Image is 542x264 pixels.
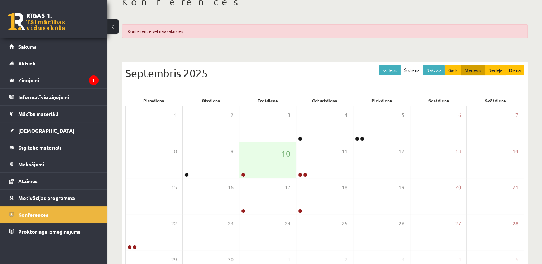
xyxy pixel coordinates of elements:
[342,184,347,191] span: 18
[228,220,234,228] span: 23
[342,147,347,155] span: 11
[9,106,99,122] a: Mācību materiāli
[458,256,461,264] span: 4
[9,55,99,72] a: Aktuāli
[18,89,99,105] legend: Informatīvie ziņojumi
[345,111,347,119] span: 4
[171,220,177,228] span: 22
[18,211,48,218] span: Konferences
[485,65,506,75] button: Nedēļa
[402,111,404,119] span: 5
[8,13,65,30] a: Rīgas 1. Tālmācības vidusskola
[400,65,423,75] button: Šodiena
[285,220,291,228] span: 24
[9,139,99,156] a: Digitālie materiāli
[182,96,239,106] div: Otrdiena
[296,96,353,106] div: Ceturtdiena
[228,184,234,191] span: 16
[18,43,37,50] span: Sākums
[18,111,58,117] span: Mācību materiāli
[399,147,404,155] span: 12
[9,72,99,88] a: Ziņojumi1
[281,147,291,160] span: 10
[18,144,61,151] span: Digitālie materiāli
[231,147,234,155] span: 9
[515,256,518,264] span: 5
[9,38,99,55] a: Sākums
[9,173,99,189] a: Atzīmes
[379,65,401,75] button: << Iepr.
[423,65,445,75] button: Nāk. >>
[513,184,518,191] span: 21
[9,156,99,172] a: Maksājumi
[9,89,99,105] a: Informatīvie ziņojumi
[18,195,75,201] span: Motivācijas programma
[467,96,524,106] div: Svētdiena
[18,127,75,134] span: [DEMOGRAPHIC_DATA]
[458,111,461,119] span: 6
[9,223,99,240] a: Proktoringa izmēģinājums
[125,96,182,106] div: Pirmdiena
[285,184,291,191] span: 17
[18,72,99,88] legend: Ziņojumi
[402,256,404,264] span: 3
[122,24,528,38] div: Konference vēl nav sākusies
[445,65,461,75] button: Gads
[18,178,38,184] span: Atzīmes
[455,220,461,228] span: 27
[513,147,518,155] span: 14
[125,65,524,81] div: Septembris 2025
[342,220,347,228] span: 25
[239,96,296,106] div: Trešdiena
[455,184,461,191] span: 20
[353,96,410,106] div: Piekdiena
[174,111,177,119] span: 1
[228,256,234,264] span: 30
[399,220,404,228] span: 26
[505,65,524,75] button: Diena
[288,111,291,119] span: 3
[515,111,518,119] span: 7
[171,256,177,264] span: 29
[399,184,404,191] span: 19
[18,156,99,172] legend: Maksājumi
[410,96,467,106] div: Sestdiena
[171,184,177,191] span: 15
[9,122,99,139] a: [DEMOGRAPHIC_DATA]
[461,65,485,75] button: Mēnesis
[18,60,35,67] span: Aktuāli
[288,256,291,264] span: 1
[345,256,347,264] span: 2
[513,220,518,228] span: 28
[455,147,461,155] span: 13
[174,147,177,155] span: 8
[231,111,234,119] span: 2
[9,190,99,206] a: Motivācijas programma
[9,206,99,223] a: Konferences
[89,75,99,85] i: 1
[18,228,81,235] span: Proktoringa izmēģinājums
